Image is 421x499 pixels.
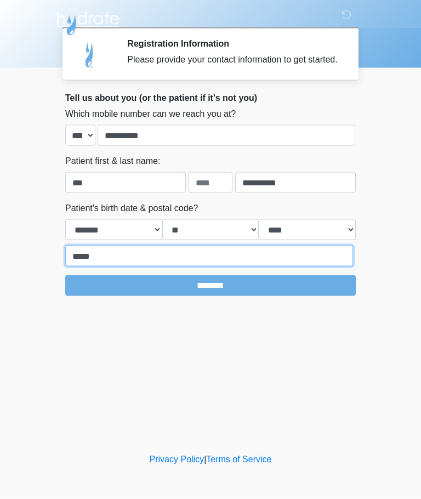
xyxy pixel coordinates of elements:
[206,455,271,464] a: Terms of Service
[65,107,236,121] label: Which mobile number can we reach you at?
[54,8,121,36] img: Hydrate IV Bar - Arcadia Logo
[73,38,106,71] img: Agent Avatar
[65,93,356,103] h2: Tell us about you (or the patient if it's not you)
[127,53,339,66] div: Please provide your contact information to get started.
[204,455,206,464] a: |
[65,202,198,215] label: Patient's birth date & postal code?
[65,155,160,168] label: Patient first & last name:
[150,455,204,464] a: Privacy Policy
